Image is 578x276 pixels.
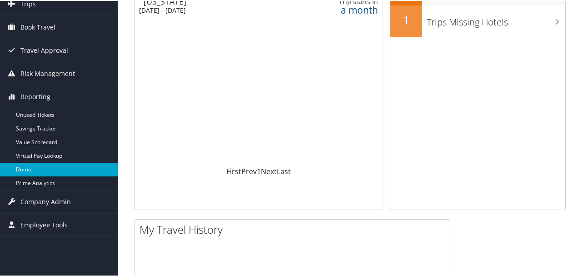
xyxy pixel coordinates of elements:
[241,166,257,176] a: Prev
[139,5,293,14] div: [DATE] - [DATE]
[20,213,68,236] span: Employee Tools
[20,190,71,212] span: Company Admin
[261,166,277,176] a: Next
[20,85,50,107] span: Reporting
[20,15,55,38] span: Book Travel
[390,11,422,27] h2: 1
[427,10,565,28] h3: Trips Missing Hotels
[325,5,378,13] div: a month
[257,166,261,176] a: 1
[20,61,75,84] span: Risk Management
[20,38,68,61] span: Travel Approval
[140,221,450,236] h2: My Travel History
[277,166,291,176] a: Last
[390,5,565,36] a: 1Trips Missing Hotels
[226,166,241,176] a: First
